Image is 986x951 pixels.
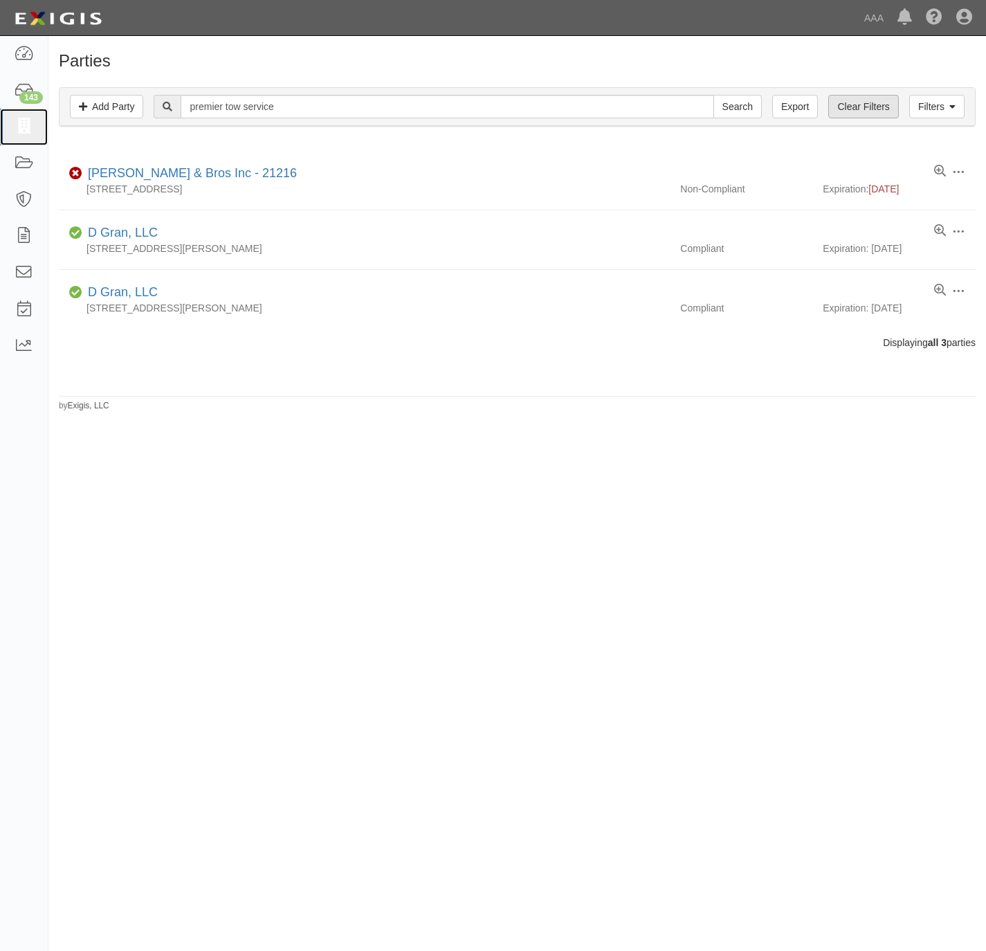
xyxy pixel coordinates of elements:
[10,6,106,31] img: logo-5460c22ac91f19d4615b14bd174203de0afe785f0fc80cf4dbbc73dc1793850b.png
[48,336,986,350] div: Displaying parties
[69,228,82,238] i: Compliant
[926,10,942,26] i: Help Center - Complianz
[59,301,670,315] div: [STREET_ADDRESS][PERSON_NAME]
[88,166,297,180] a: [PERSON_NAME] & Bros Inc - 21216
[70,95,143,118] a: Add Party
[823,301,976,315] div: Expiration: [DATE]
[82,284,158,302] div: D Gran, LLC
[934,165,946,179] a: View results summary
[88,285,158,299] a: D Gran, LLC
[857,4,891,32] a: AAA
[59,182,670,196] div: [STREET_ADDRESS]
[88,226,158,239] a: D Gran, LLC
[68,401,109,410] a: Exigis, LLC
[772,95,818,118] a: Export
[82,165,297,183] div: Adam & Bros Inc - 21216
[823,182,976,196] div: Expiration:
[59,242,670,255] div: [STREET_ADDRESS][PERSON_NAME]
[670,182,823,196] div: Non-Compliant
[59,52,976,70] h1: Parties
[828,95,898,118] a: Clear Filters
[823,242,976,255] div: Expiration: [DATE]
[713,95,762,118] input: Search
[934,284,946,298] a: View results summary
[69,288,82,298] i: Compliant
[670,301,823,315] div: Compliant
[59,400,109,412] small: by
[868,183,899,194] span: [DATE]
[928,337,947,348] b: all 3
[19,91,43,104] div: 143
[181,95,713,118] input: Search
[82,224,158,242] div: D Gran, LLC
[69,169,82,179] i: Non-Compliant
[909,95,965,118] a: Filters
[670,242,823,255] div: Compliant
[934,224,946,238] a: View results summary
